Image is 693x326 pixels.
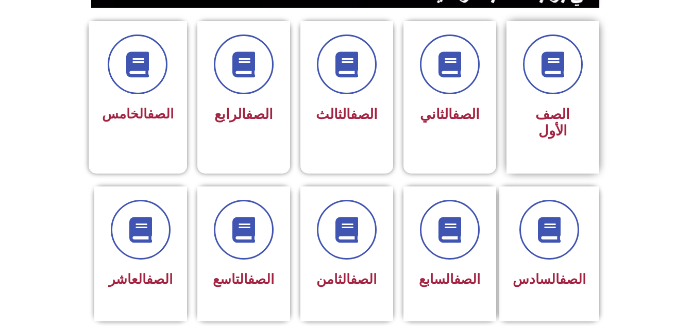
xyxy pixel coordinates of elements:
[513,271,586,287] span: السادس
[109,271,173,287] span: العاشر
[535,106,570,139] span: الصف الأول
[420,106,480,123] span: الثاني
[419,271,480,287] span: السابع
[452,106,480,123] a: الصف
[248,271,274,287] a: الصف
[147,106,174,122] a: الصف
[350,271,377,287] a: الصف
[146,271,173,287] a: الصف
[350,106,378,123] a: الصف
[102,106,174,122] span: الخامس
[214,106,273,123] span: الرابع
[316,271,377,287] span: الثامن
[454,271,480,287] a: الصف
[560,271,586,287] a: الصف
[213,271,274,287] span: التاسع
[316,106,378,123] span: الثالث
[246,106,273,123] a: الصف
